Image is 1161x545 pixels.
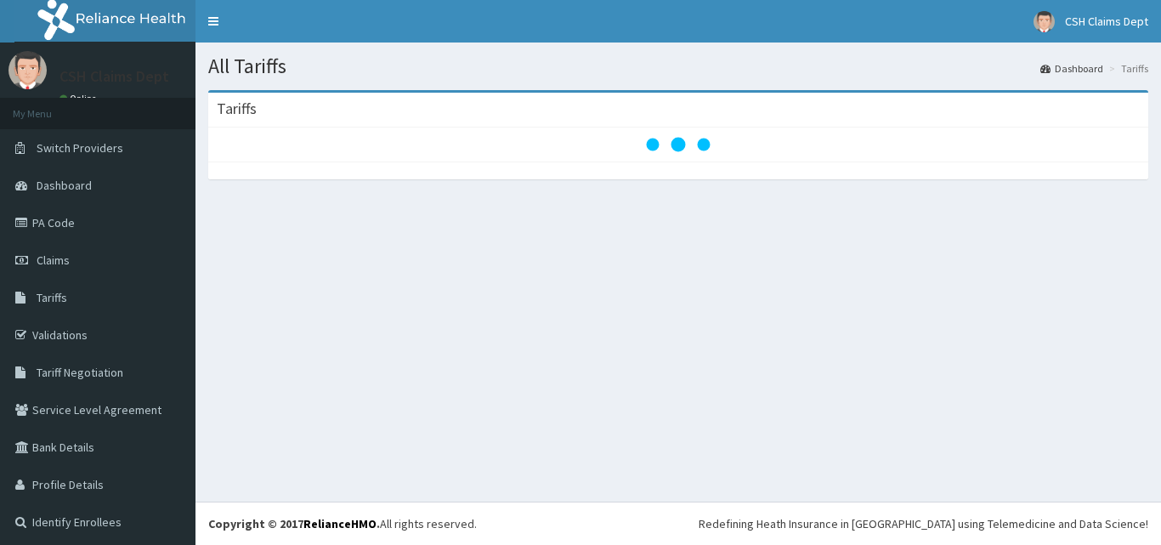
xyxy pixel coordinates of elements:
[1040,61,1103,76] a: Dashboard
[208,516,380,531] strong: Copyright © 2017 .
[37,253,70,268] span: Claims
[217,101,257,116] h3: Tariffs
[37,178,92,193] span: Dashboard
[644,111,712,179] svg: audio-loading
[1105,61,1148,76] li: Tariffs
[303,516,377,531] a: RelianceHMO
[59,69,169,84] p: CSH Claims Dept
[59,93,100,105] a: Online
[1065,14,1148,29] span: CSH Claims Dept
[37,290,67,305] span: Tariffs
[8,51,47,89] img: User Image
[208,55,1148,77] h1: All Tariffs
[37,365,123,380] span: Tariff Negotiation
[195,502,1161,545] footer: All rights reserved.
[699,515,1148,532] div: Redefining Heath Insurance in [GEOGRAPHIC_DATA] using Telemedicine and Data Science!
[37,140,123,156] span: Switch Providers
[1034,11,1055,32] img: User Image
